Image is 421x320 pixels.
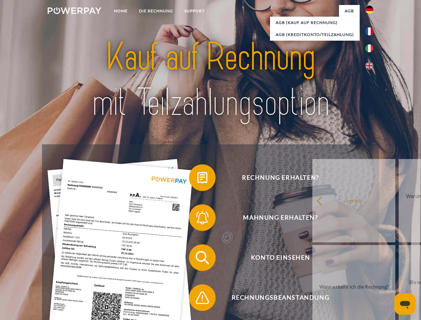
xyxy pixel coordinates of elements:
a: Home [108,5,133,17]
a: AGB (Kreditkonto/Teilzahlung) [270,29,360,41]
img: en [365,62,373,70]
img: qb_bill.svg [194,169,211,186]
span: Mahnung erhalten? [199,204,362,231]
img: it [365,44,373,52]
span: Konto einsehen [199,244,362,271]
button: Rechnungsbeanstandung [189,284,362,311]
img: qb_warning.svg [194,289,211,306]
div: zurück [316,196,391,205]
img: de [365,6,373,14]
a: DIE RECHNUNG [133,5,179,17]
button: Konto einsehen [189,244,362,271]
a: SUPPORT [179,5,210,17]
a: agb [339,5,360,17]
iframe: Schaltfläche zum Öffnen des Messaging-Fensters [394,293,416,315]
a: AGB (Kauf auf Rechnung) [270,17,360,29]
img: qb_search.svg [194,249,211,266]
div: Wann erhalte ich die Rechnung? [316,282,391,291]
button: Rechnung erhalten? [189,164,362,191]
img: fr [365,27,373,35]
span: Rechnung erhalten? [199,164,362,191]
img: title-powerpay_de.svg [64,32,357,128]
img: logo-powerpay-white.svg [48,7,101,14]
span: Rechnungsbeanstandung [199,284,362,311]
button: Mahnung erhalten? [189,204,362,231]
img: qb_bell.svg [194,209,211,226]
